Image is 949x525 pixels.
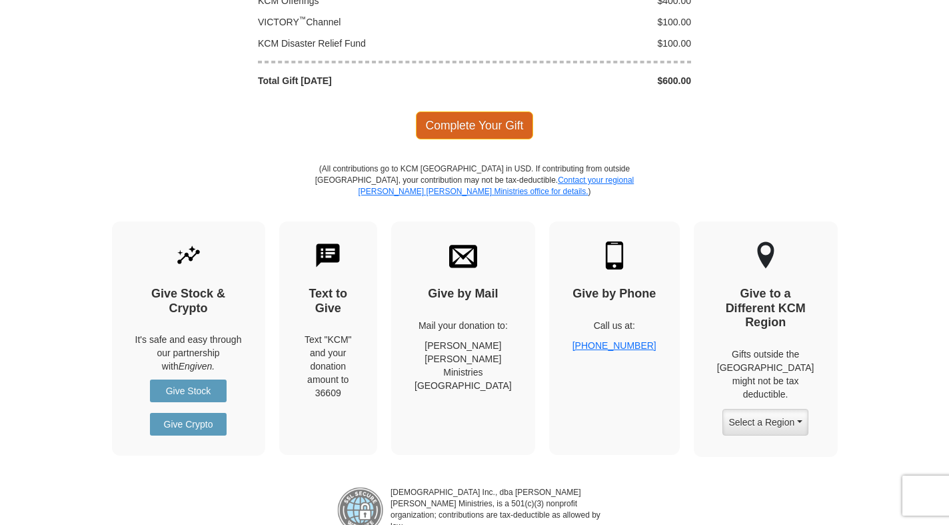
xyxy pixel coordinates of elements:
a: Give Crypto [150,413,227,436]
i: Engiven. [179,361,215,372]
button: Select a Region [722,409,808,436]
p: Call us at: [572,319,656,332]
img: text-to-give.svg [314,241,342,270]
h4: Give to a Different KCM Region [717,287,814,330]
p: (All contributions go to KCM [GEOGRAPHIC_DATA] in USD. If contributing from outside [GEOGRAPHIC_D... [315,163,634,221]
span: Complete Your Gift [416,111,534,139]
div: $600.00 [474,74,698,87]
img: other-region [756,241,775,270]
div: Text "KCM" and your donation amount to 36609 [303,333,355,400]
h4: Give by Mail [415,287,512,302]
div: Total Gift [DATE] [251,74,475,87]
p: Mail your donation to: [415,319,512,332]
h4: Give by Phone [572,287,656,302]
div: $100.00 [474,37,698,50]
p: Gifts outside the [GEOGRAPHIC_DATA] might not be tax deductible. [717,348,814,401]
div: KCM Disaster Relief Fund [251,37,475,50]
p: [PERSON_NAME] [PERSON_NAME] Ministries [GEOGRAPHIC_DATA] [415,339,512,392]
img: give-by-stock.svg [175,241,203,270]
sup: ™ [299,15,307,23]
h4: Text to Give [303,287,355,316]
img: mobile.svg [600,241,628,270]
div: VICTORY Channel [251,15,475,29]
p: It's safe and easy through our partnership with [135,333,242,373]
a: [PHONE_NUMBER] [572,340,656,351]
img: envelope.svg [449,241,477,270]
div: $100.00 [474,15,698,29]
h4: Give Stock & Crypto [135,287,242,316]
a: Give Stock [150,380,227,402]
